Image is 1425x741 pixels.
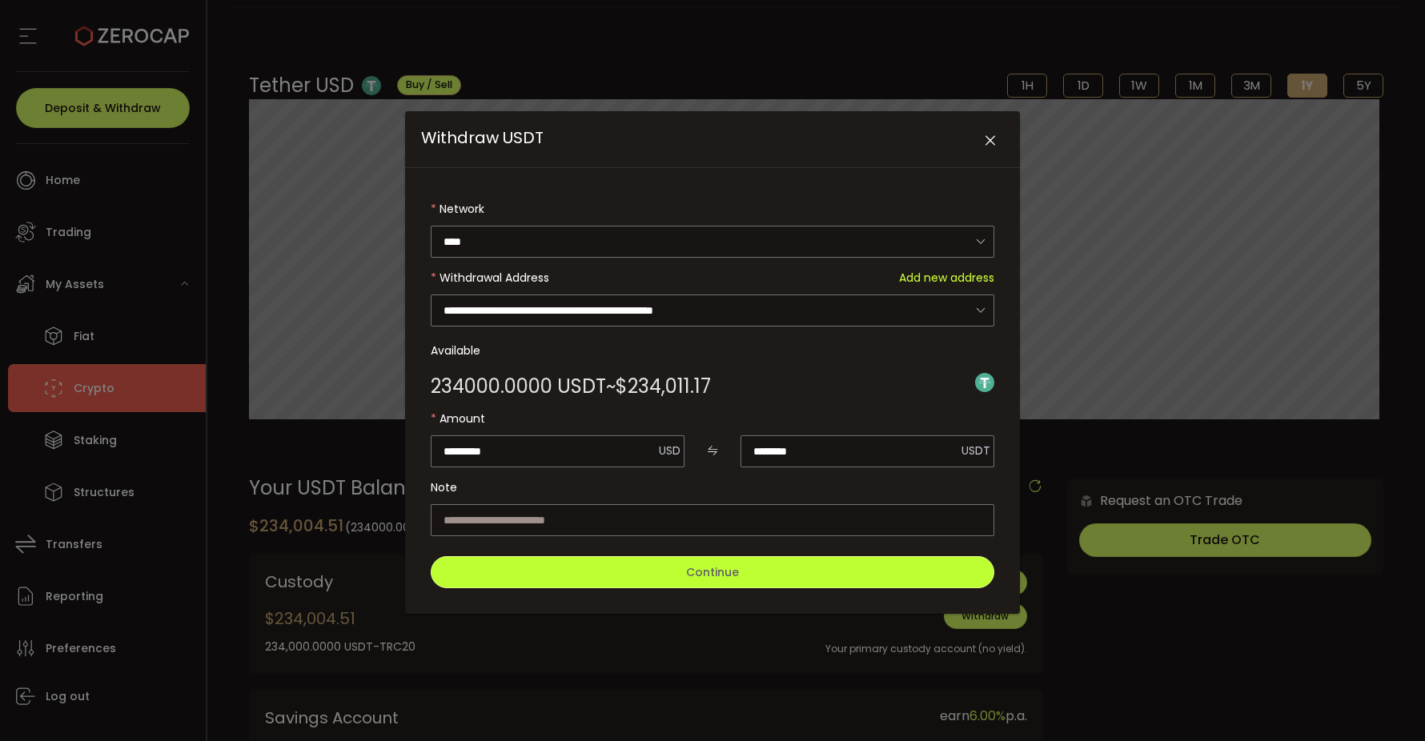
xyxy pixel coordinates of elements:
[1345,664,1425,741] iframe: Chat Widget
[421,126,544,149] span: Withdraw USDT
[976,127,1004,155] button: Close
[961,443,990,459] span: USDT
[431,403,994,435] label: Amount
[440,270,549,286] span: Withdrawal Address
[686,564,739,580] span: Continue
[616,377,711,396] span: $234,011.17
[431,556,994,588] button: Continue
[431,334,994,366] label: Available
[431,377,606,396] span: 234000.0000 USDT
[659,443,680,459] span: USD
[405,111,1020,614] div: Withdraw USDT
[431,377,711,396] div: ~
[899,262,994,294] span: Add new address
[431,471,994,503] label: Note
[431,193,994,225] label: Network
